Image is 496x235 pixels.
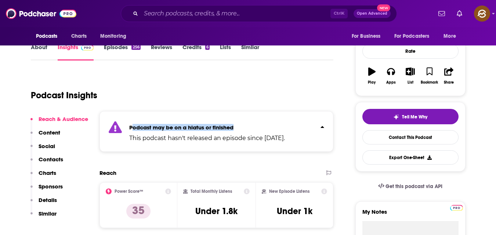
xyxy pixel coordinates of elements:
[39,115,88,122] p: Reach & Audience
[129,124,233,131] strong: Podcast may be on a hiatus or finished
[386,80,396,85] div: Apps
[241,44,259,60] a: Similar
[438,29,465,43] button: open menu
[191,189,232,194] h2: Total Monthly Listens
[381,63,401,89] button: Apps
[420,63,439,89] button: Bookmark
[71,31,87,41] span: Charts
[362,109,459,124] button: tell me why sparkleTell Me Why
[30,143,55,156] button: Social
[31,29,67,43] button: open menu
[99,111,334,152] section: Click to expand status details
[474,5,490,22] span: Logged in as hey85204
[362,150,459,165] button: Export One-Sheet
[30,156,63,169] button: Contacts
[269,189,309,194] h2: New Episode Listens
[352,31,381,41] span: For Business
[362,44,459,59] div: Rate
[121,5,397,22] div: Search podcasts, credits, & more...
[141,8,330,19] input: Search podcasts, credits, & more...
[393,114,399,120] img: tell me why sparkle
[394,31,430,41] span: For Podcasters
[30,197,57,210] button: Details
[115,189,143,194] h2: Power Score™
[439,63,458,89] button: Share
[277,206,312,217] h3: Under 1k
[390,29,440,43] button: open menu
[30,115,88,129] button: Reach & Audience
[450,205,463,211] img: Podchaser Pro
[30,169,56,183] button: Charts
[30,183,63,197] button: Sponsors
[368,80,376,85] div: Play
[31,90,97,101] h1: Podcast Insights
[347,29,390,43] button: open menu
[402,114,427,120] span: Tell Me Why
[220,44,231,60] a: Lists
[39,197,57,203] p: Details
[362,208,459,221] label: My Notes
[372,177,449,195] a: Get this podcast via API
[36,31,58,41] span: Podcasts
[377,4,390,11] span: New
[450,204,463,211] a: Pro website
[31,44,47,60] a: About
[421,80,438,85] div: Bookmark
[151,44,172,60] a: Reviews
[66,29,91,43] a: Charts
[129,134,285,143] p: This podcast hasn't released an episode since [DATE].
[362,63,381,89] button: Play
[454,7,465,20] a: Show notifications dropdown
[39,143,55,150] p: Social
[435,7,448,20] a: Show notifications dropdown
[401,63,420,89] button: List
[474,5,490,22] img: User Profile
[205,45,210,50] div: 6
[99,169,116,176] h2: Reach
[39,156,63,163] p: Contacts
[39,169,56,176] p: Charts
[357,12,387,15] span: Open Advanced
[131,45,140,50] div: 256
[182,44,210,60] a: Credits6
[39,183,63,190] p: Sponsors
[362,130,459,144] a: Contact This Podcast
[104,44,140,60] a: Episodes256
[58,44,94,60] a: InsightsPodchaser Pro
[330,9,348,18] span: Ctrl K
[474,5,490,22] button: Show profile menu
[385,183,442,190] span: Get this podcast via API
[195,206,238,217] h3: Under 1.8k
[30,129,60,143] button: Content
[443,31,456,41] span: More
[354,9,391,18] button: Open AdvancedNew
[81,45,94,51] img: Podchaser Pro
[444,80,454,85] div: Share
[408,80,413,85] div: List
[95,29,136,43] button: open menu
[30,210,57,224] button: Similar
[39,210,57,217] p: Similar
[6,7,76,21] img: Podchaser - Follow, Share and Rate Podcasts
[39,129,60,136] p: Content
[126,204,151,219] p: 35
[100,31,126,41] span: Monitoring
